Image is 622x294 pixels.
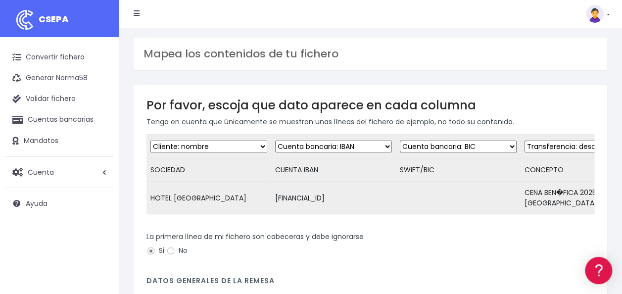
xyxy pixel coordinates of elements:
[586,5,604,23] img: profile
[5,68,114,89] a: Generar Norma58
[271,182,396,215] td: [FINANCIAL_ID]
[146,116,594,127] p: Tenga en cuenta que únicamente se muestran unas líneas del fichero de ejemplo, no todo su contenido.
[28,167,54,177] span: Cuenta
[146,277,594,290] h4: Datos generales de la remesa
[5,47,114,68] a: Convertir fichero
[146,159,271,182] td: SOCIEDAD
[12,7,37,32] img: logo
[396,159,521,182] td: SWIFT/BIC
[146,98,594,112] h3: Por favor, escoja que dato aparece en cada columna
[146,245,164,256] label: Si
[271,159,396,182] td: CUENTA IBAN
[5,162,114,183] a: Cuenta
[26,198,48,208] span: Ayuda
[166,245,188,256] label: No
[5,193,114,214] a: Ayuda
[39,13,69,25] span: CSEPA
[146,232,364,242] label: La primera línea de mi fichero son cabeceras y debe ignorarse
[5,89,114,109] a: Validar fichero
[144,48,597,60] h3: Mapea los contenidos de tu fichero
[5,131,114,151] a: Mandatos
[146,182,271,215] td: HOTEL [GEOGRAPHIC_DATA]
[5,109,114,130] a: Cuentas bancarias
